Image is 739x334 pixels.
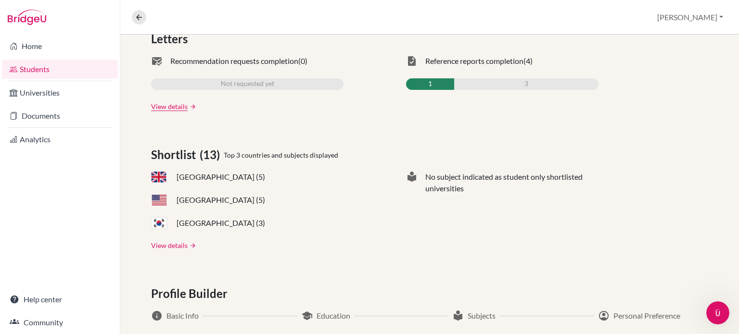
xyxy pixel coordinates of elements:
span: Top 3 countries and subjects displayed [224,150,338,160]
span: Reference reports completion [425,55,523,67]
span: (13) [200,146,224,163]
span: Profile Builder [151,285,231,302]
span: US [151,194,167,206]
img: Bridge-U [8,10,46,25]
a: Community [2,313,118,332]
span: Recommendation requests completion [170,55,298,67]
span: No subject indicated as student only shortlisted universities [425,171,599,194]
span: 3 [524,78,528,90]
iframe: Intercom live chat [706,301,729,324]
span: school [301,310,313,322]
span: (0) [298,55,307,67]
span: Letters [151,30,191,48]
span: account_circle [598,310,610,322]
span: GB [151,171,167,183]
a: Analytics [2,130,118,149]
span: local_library [406,171,418,194]
span: [GEOGRAPHIC_DATA] (5) [177,194,265,206]
a: Universities [2,83,118,102]
button: [PERSON_NAME] [653,8,727,26]
a: Home [2,37,118,56]
span: local_library [452,310,464,322]
a: Help center [2,290,118,309]
span: info [151,310,163,322]
span: KR [151,217,167,229]
span: mark_email_read [151,55,163,67]
span: task [406,55,418,67]
span: Basic Info [166,310,199,322]
span: [GEOGRAPHIC_DATA] (5) [177,171,265,183]
span: Shortlist [151,146,200,163]
span: Subjects [468,310,496,322]
a: Students [2,60,118,79]
span: [GEOGRAPHIC_DATA] (3) [177,217,265,229]
span: Education [317,310,350,322]
a: arrow_forward [188,242,196,249]
span: 1 [428,78,432,90]
span: Personal Preference [613,310,680,322]
span: Not requested yet [221,78,274,90]
span: (4) [523,55,533,67]
a: arrow_forward [188,103,196,110]
a: Documents [2,106,118,125]
a: View details [151,240,188,250]
a: View details [151,101,188,111]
